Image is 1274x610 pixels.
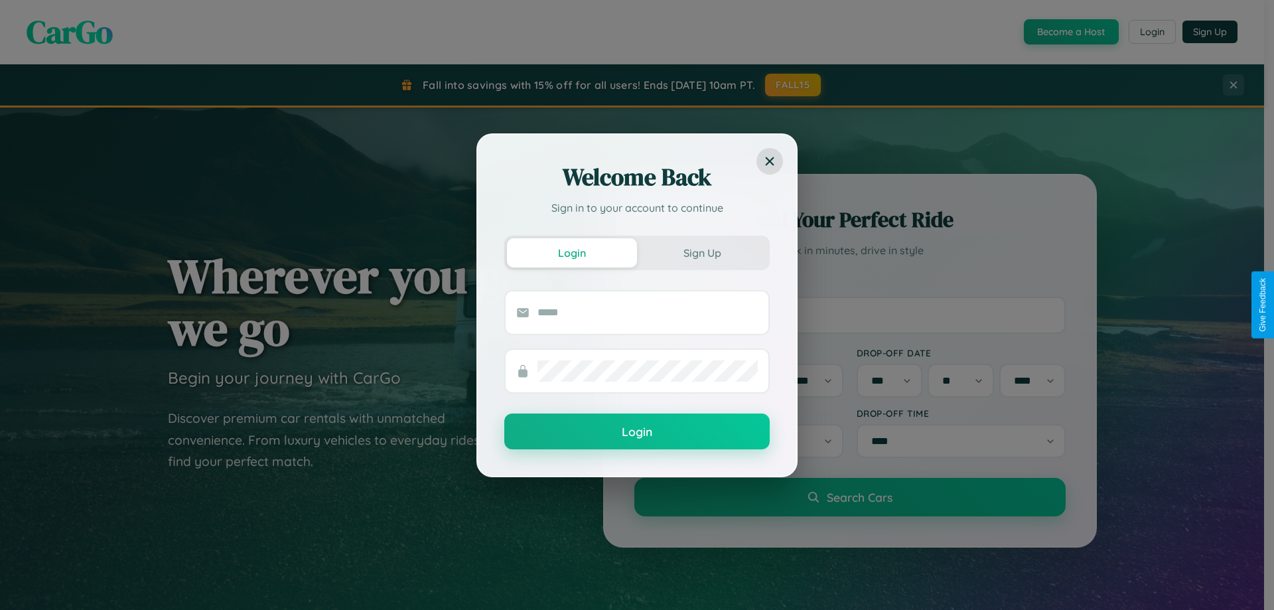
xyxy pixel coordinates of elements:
button: Sign Up [637,238,767,267]
p: Sign in to your account to continue [504,200,770,216]
button: Login [507,238,637,267]
div: Give Feedback [1258,278,1267,332]
h2: Welcome Back [504,161,770,193]
button: Login [504,414,770,449]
